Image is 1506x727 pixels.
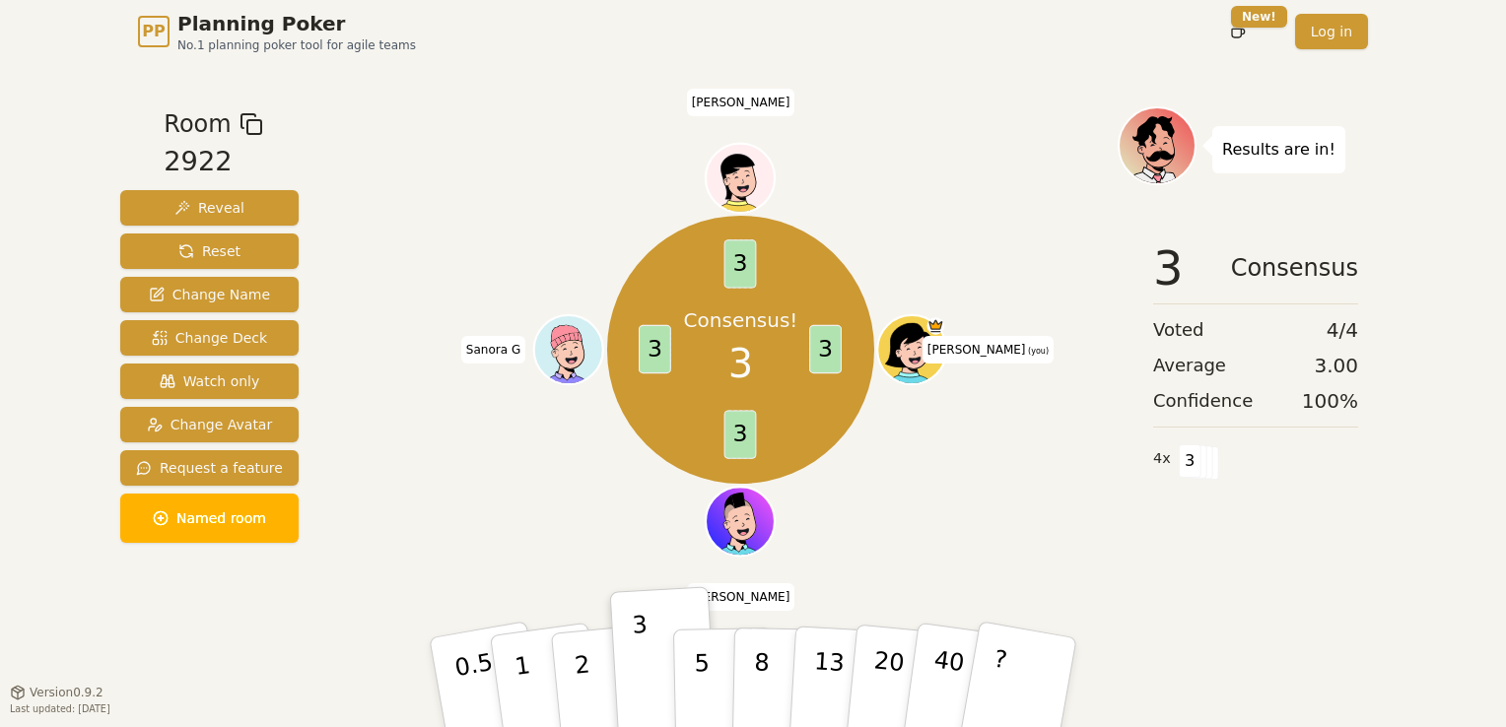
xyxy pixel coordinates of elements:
span: No.1 planning poker tool for agile teams [177,37,416,53]
span: Version 0.9.2 [30,685,103,700]
span: 3 [1179,444,1201,478]
a: PPPlanning PokerNo.1 planning poker tool for agile teams [138,10,416,53]
div: New! [1231,6,1287,28]
button: Reset [120,233,299,269]
p: Consensus! [684,306,798,334]
button: Named room [120,494,299,543]
span: Named room [153,508,266,528]
span: Click to change your name [923,336,1054,363]
span: Room [164,106,231,142]
button: Change Name [120,277,299,312]
button: Version0.9.2 [10,685,103,700]
span: Consensus [1231,244,1358,292]
button: Change Avatar [120,407,299,442]
button: Change Deck [120,320,299,356]
button: New! [1220,14,1256,49]
span: 100 % [1302,387,1358,415]
span: Click to change your name [461,336,525,363]
span: Click to change your name [687,89,795,116]
span: Voted [1153,316,1204,344]
span: Mounika is the host [927,317,945,335]
span: Reveal [174,198,244,218]
button: Request a feature [120,450,299,486]
button: Click to change your avatar [880,317,945,382]
span: Reset [178,241,240,261]
span: 3 [724,240,757,289]
span: Click to change your name [687,583,795,611]
span: Change Name [149,285,270,304]
span: Planning Poker [177,10,416,37]
span: 4 / 4 [1327,316,1358,344]
span: 3 [639,325,671,373]
p: 3 [632,611,653,718]
span: 3 [810,325,843,373]
span: 3 [1153,244,1184,292]
span: Confidence [1153,387,1253,415]
span: Change Deck [152,328,267,348]
p: Results are in! [1222,136,1335,164]
div: 2922 [164,142,262,182]
span: (you) [1026,347,1050,356]
button: Reveal [120,190,299,226]
span: Watch only [160,371,260,391]
span: Average [1153,352,1226,379]
span: PP [142,20,165,43]
a: Log in [1295,14,1368,49]
span: 3.00 [1314,352,1358,379]
span: 3 [724,411,757,459]
span: 3 [728,334,753,393]
span: Request a feature [136,458,283,478]
span: 4 x [1153,448,1171,470]
span: Change Avatar [147,415,273,434]
button: Watch only [120,363,299,399]
span: Last updated: [DATE] [10,703,110,714]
